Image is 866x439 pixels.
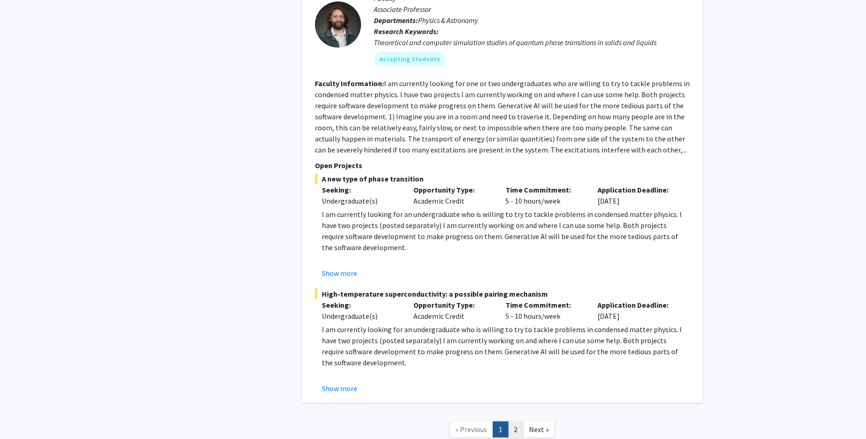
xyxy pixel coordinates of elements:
span: A new type of phase transition [315,173,690,184]
mat-chip: Accepting Students [374,52,446,66]
div: Academic Credit [407,299,499,321]
b: Faculty Information: [315,79,384,88]
b: Departments: [374,16,418,25]
p: Application Deadline: [598,184,676,195]
a: Next [523,421,555,437]
p: Open Projects [315,160,690,171]
div: 5 - 10 hours/week [499,299,591,321]
b: Research Keywords: [374,27,439,36]
span: « Previous [455,424,487,433]
p: Seeking: [322,184,400,195]
div: [DATE] [591,299,683,321]
a: 1 [493,421,508,437]
p: I am currently looking for an undergraduate who is willing to try to tackle problems in condensed... [322,323,690,368]
a: 2 [508,421,523,437]
p: Associate Professor [374,4,690,15]
div: [DATE] [591,184,683,206]
p: Time Commitment: [506,184,584,195]
p: Opportunity Type: [413,299,492,310]
p: Opportunity Type: [413,184,492,195]
div: Academic Credit [407,184,499,206]
p: Application Deadline: [598,299,676,310]
p: Seeking: [322,299,400,310]
div: Undergraduate(s) [322,310,400,321]
div: Undergraduate(s) [322,195,400,206]
fg-read-more: I am currently looking for one or two undergraduates who are willing to try to tackle problems in... [315,79,690,154]
span: High-temperature superconductivity: a possible pairing mechanism [315,288,690,299]
span: Next » [529,424,549,433]
div: Theoretical and computer simulation studies of quantum phase transitions in solids and liquids [374,37,690,48]
span: Physics & Astronomy [418,16,478,25]
div: 5 - 10 hours/week [499,184,591,206]
p: Time Commitment: [506,299,584,310]
a: Previous Page [449,421,493,437]
button: Show more [322,268,357,279]
p: I am currently looking for an undergraduate who is willing to try to tackle problems in condensed... [322,209,690,253]
button: Show more [322,382,357,393]
iframe: Chat [7,398,39,432]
